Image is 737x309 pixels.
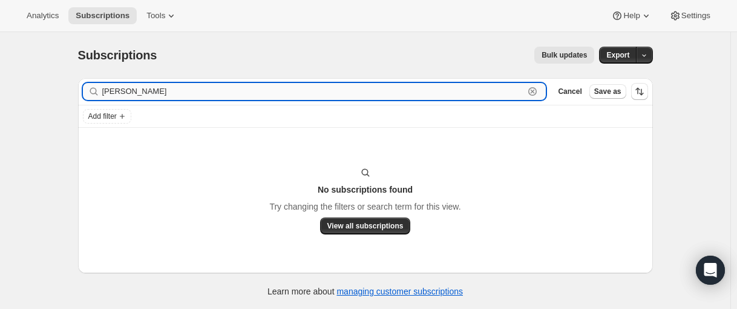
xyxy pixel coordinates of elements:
[83,109,131,124] button: Add filter
[594,87,621,96] span: Save as
[534,47,594,64] button: Bulk updates
[604,7,659,24] button: Help
[19,7,66,24] button: Analytics
[336,287,463,296] a: managing customer subscriptions
[553,84,586,99] button: Cancel
[631,83,648,100] button: Sort the results
[623,11,640,21] span: Help
[542,50,587,60] span: Bulk updates
[146,11,165,21] span: Tools
[267,285,463,297] p: Learn more about
[589,84,626,99] button: Save as
[526,85,539,98] button: Clear
[88,111,117,121] span: Add filter
[76,11,129,21] span: Subscriptions
[327,221,404,231] span: View all subscriptions
[320,218,411,234] button: View all subscriptions
[102,83,525,100] input: Filter subscribers
[27,11,59,21] span: Analytics
[139,7,185,24] button: Tools
[681,11,710,21] span: Settings
[599,47,637,64] button: Export
[696,256,725,285] div: Open Intercom Messenger
[68,7,137,24] button: Subscriptions
[78,48,157,62] span: Subscriptions
[558,87,581,96] span: Cancel
[269,201,460,213] p: Try changing the filters or search term for this view.
[318,184,413,196] h3: No subscriptions found
[662,7,718,24] button: Settings
[606,50,629,60] span: Export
